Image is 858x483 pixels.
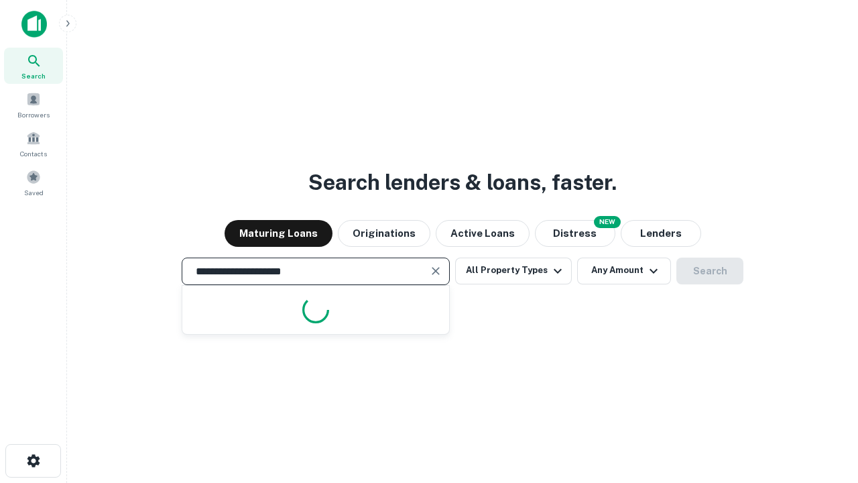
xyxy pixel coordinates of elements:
span: Borrowers [17,109,50,120]
a: Search [4,48,63,84]
img: capitalize-icon.png [21,11,47,38]
button: Clear [426,262,445,280]
button: Active Loans [436,220,530,247]
button: Search distressed loans with lien and other non-mortgage details. [535,220,615,247]
span: Contacts [20,148,47,159]
button: Lenders [621,220,701,247]
h3: Search lenders & loans, faster. [308,166,617,199]
button: All Property Types [455,258,572,284]
button: Originations [338,220,430,247]
div: NEW [594,216,621,228]
span: Search [21,70,46,81]
button: Any Amount [577,258,671,284]
button: Maturing Loans [225,220,332,247]
a: Borrowers [4,87,63,123]
span: Saved [24,187,44,198]
a: Contacts [4,125,63,162]
a: Saved [4,164,63,201]
iframe: Chat Widget [791,376,858,440]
